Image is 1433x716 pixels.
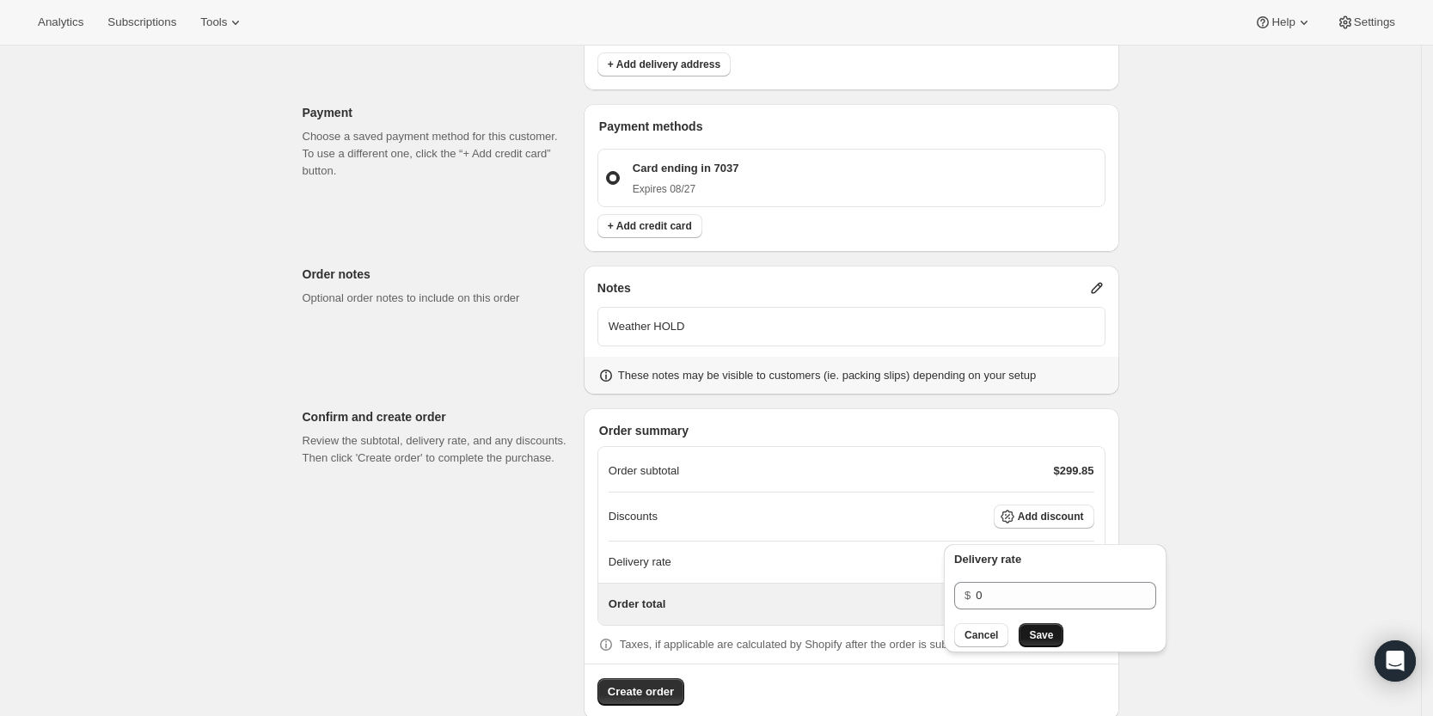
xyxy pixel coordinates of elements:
p: Optional order notes to include on this order [303,290,570,307]
p: Expires 08/27 [633,182,739,196]
span: Settings [1354,15,1395,29]
span: Help [1271,15,1295,29]
p: Order total [609,596,665,613]
button: Save [1019,623,1063,647]
p: Order subtotal [609,462,679,480]
span: Notes [597,279,631,297]
span: + Add delivery address [608,58,720,71]
p: $299.85 [1054,462,1094,480]
button: Cancel [954,623,1008,647]
span: Tools [200,15,227,29]
button: Create order [597,678,684,706]
p: These notes may be visible to customers (ie. packing slips) depending on your setup [618,367,1036,384]
span: Analytics [38,15,83,29]
span: Cancel [965,628,998,642]
p: Delivery rate [609,554,671,571]
p: Card ending in 7037 [633,160,739,177]
p: Payment [303,104,570,121]
p: Discounts [609,508,658,525]
p: Order summary [599,422,1105,439]
div: Open Intercom Messenger [1375,640,1416,682]
span: Add discount [1018,510,1084,523]
span: Create order [608,683,674,701]
button: Add discount [994,505,1094,529]
p: Choose a saved payment method for this customer. To use a different one, click the “+ Add credit ... [303,128,570,180]
p: Weather HOLD [609,318,1094,335]
p: Order notes [303,266,570,283]
span: Save [1029,628,1053,642]
button: + Add credit card [597,214,702,238]
p: Taxes, if applicable are calculated by Shopify after the order is submitted [620,636,978,653]
span: Subscriptions [107,15,176,29]
p: Delivery rate [954,551,1156,568]
p: Confirm and create order [303,408,570,425]
button: + Add delivery address [597,52,731,76]
button: Settings [1326,10,1405,34]
p: Review the subtotal, delivery rate, and any discounts. Then click 'Create order' to complete the ... [303,432,570,467]
button: Tools [190,10,254,34]
p: Payment methods [599,118,1105,135]
button: Help [1244,10,1322,34]
button: Subscriptions [97,10,187,34]
span: + Add credit card [608,219,692,233]
button: Analytics [28,10,94,34]
span: $ [965,589,971,602]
